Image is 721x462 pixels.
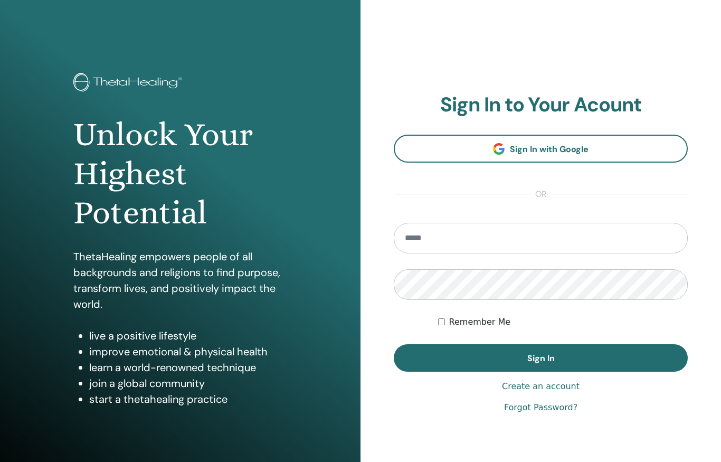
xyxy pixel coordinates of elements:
[89,391,287,407] li: start a thetahealing practice
[504,401,577,414] a: Forgot Password?
[510,144,589,155] span: Sign In with Google
[394,135,688,163] a: Sign In with Google
[527,353,555,364] span: Sign In
[530,188,552,201] span: or
[394,93,688,117] h2: Sign In to Your Acount
[89,375,287,391] li: join a global community
[449,316,511,328] label: Remember Me
[394,344,688,372] button: Sign In
[438,316,688,328] div: Keep me authenticated indefinitely or until I manually logout
[89,360,287,375] li: learn a world-renowned technique
[502,380,580,393] a: Create an account
[73,249,287,312] p: ThetaHealing empowers people of all backgrounds and religions to find purpose, transform lives, a...
[73,115,287,233] h1: Unlock Your Highest Potential
[89,344,287,360] li: improve emotional & physical health
[89,328,287,344] li: live a positive lifestyle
